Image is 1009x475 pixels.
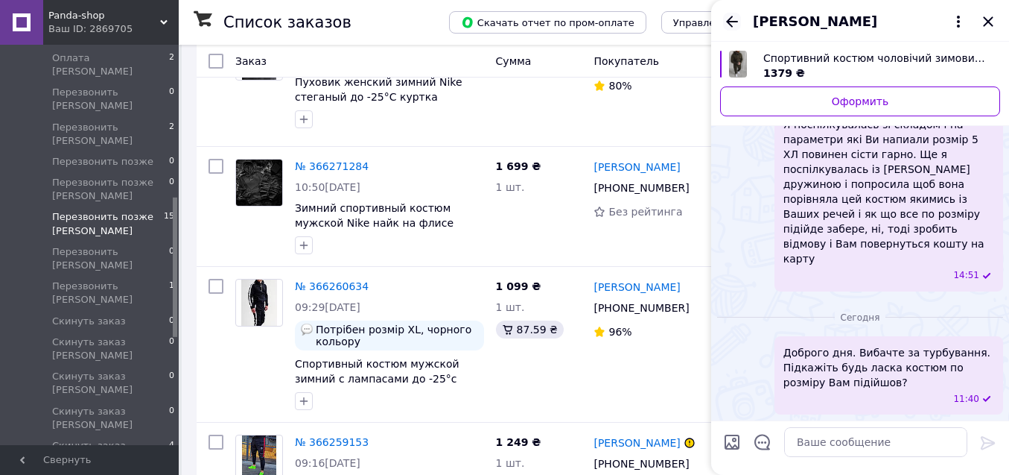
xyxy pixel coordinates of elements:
[169,51,174,78] span: 2
[593,160,680,174] a: [PERSON_NAME]
[763,51,988,66] span: Спортивний костюм чоловічий зимовий на флісі кофта і штани великого розміру Biger хакі
[608,326,631,338] span: 96%
[729,51,747,78] img: 6397640176_w640_h640_sportivnyj-kostyum-muzhskoj.jpg
[461,16,634,29] span: Скачать отчет по пром-оплате
[169,245,174,272] span: 0
[169,370,174,397] span: 0
[316,324,478,347] span: Потрібен розмір XL, чорного кольору
[593,280,680,295] a: [PERSON_NAME]
[753,12,967,31] button: [PERSON_NAME]
[593,458,689,470] span: [PHONE_NUMBER]
[593,55,659,67] span: Покупатель
[235,159,283,207] a: Фото товару
[241,280,278,326] img: Фото товару
[295,160,369,172] a: № 366271284
[52,155,153,169] span: Перезвонить позже
[52,210,164,237] span: Перезвонить позже [PERSON_NAME]
[169,315,174,328] span: 0
[608,206,682,218] span: Без рейтинга
[953,393,979,406] span: 11:40 12.10.2025
[496,181,525,193] span: 1 шт.
[236,160,282,206] img: Фото товару
[295,280,369,292] a: № 366260634
[608,80,631,92] span: 80%
[449,11,646,34] button: Скачать отчет по пром-оплате
[52,370,169,397] span: Скинуть заказ [PERSON_NAME]
[52,405,169,432] span: Скинуть заказ [PERSON_NAME]
[52,245,169,272] span: Перезвонить [PERSON_NAME]
[169,176,174,203] span: 0
[496,457,525,469] span: 1 шт.
[753,432,772,452] button: Открыть шаблоны ответов
[169,155,174,169] span: 0
[52,121,169,148] span: Перезвонить [PERSON_NAME]
[295,457,360,469] span: 09:16[DATE]
[295,181,360,193] span: 10:50[DATE]
[169,439,174,466] span: 4
[295,301,360,313] span: 09:29[DATE]
[593,182,689,194] span: [PHONE_NUMBER]
[169,336,174,362] span: 0
[169,86,174,113] span: 0
[661,11,802,34] button: Управление статусами
[52,336,169,362] span: Скинуть заказ [PERSON_NAME]
[52,176,169,203] span: Перезвонить позже [PERSON_NAME]
[301,324,313,336] img: :speech_balloon:
[169,280,174,306] span: 1
[295,436,369,448] a: № 366259153
[496,321,564,339] div: 87.59 ₴
[720,51,1000,81] a: Посмотреть товар
[52,280,169,306] span: Перезвонить [PERSON_NAME]
[763,67,805,79] span: 1379 ₴
[52,51,169,78] span: Оплата [PERSON_NAME]
[496,160,541,172] span: 1 699 ₴
[720,86,1000,116] a: Оформить
[164,210,174,237] span: 15
[169,405,174,432] span: 0
[496,436,541,448] span: 1 249 ₴
[835,312,886,324] span: Сегодня
[169,121,174,148] span: 2
[979,13,997,31] button: Закрыть
[496,301,525,313] span: 1 шт.
[673,17,790,28] span: Управление статусами
[783,345,994,390] span: Доброго дня. Вибачте за турбування. Підкажіть будь ласка костюм по розміру Вам підійшов?
[235,55,267,67] span: Заказ
[235,279,283,327] a: Фото товару
[223,13,351,31] h1: Список заказов
[52,315,126,328] span: Скинуть заказ
[295,358,481,415] a: Спортивный костюм мужской зимний с лампасами до -25°с черно-белый трехнитка на флисе теплый
[48,9,160,22] span: Panda-shop
[52,439,169,466] span: Скинуть заказ [PERSON_NAME]
[723,13,741,31] button: Назад
[48,22,179,36] div: Ваш ID: 2869705
[496,55,532,67] span: Сумма
[753,12,877,31] span: [PERSON_NAME]
[496,280,541,292] span: 1 099 ₴
[783,117,994,266] span: Я поспілкувалась зі складом і на параметри які Ви напиали розмір 5 ХЛ повинен сісти гарно. Ще я п...
[593,302,689,314] span: [PHONE_NUMBER]
[295,202,462,259] a: Зимний спортивный костюм мужской Nike найк на флисе черный комплект худи штаны теплый с начесом
[953,269,979,282] span: 14:51 02.10.2025
[717,309,1003,324] div: 12.10.2025
[593,435,680,450] a: [PERSON_NAME]
[52,86,169,113] span: Перезвонить [PERSON_NAME]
